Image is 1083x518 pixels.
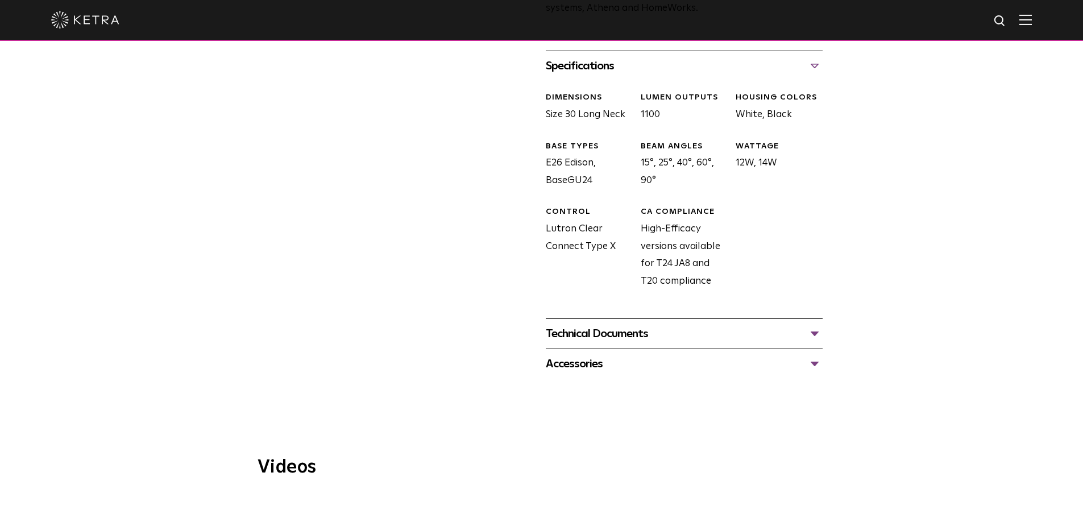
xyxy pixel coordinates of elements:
[51,11,119,28] img: ketra-logo-2019-white
[727,141,822,190] div: 12W, 14W
[537,206,632,290] div: Lutron Clear Connect Type X
[546,141,632,152] div: BASE TYPES
[537,141,632,190] div: E26 Edison, BaseGU24
[736,92,822,103] div: HOUSING COLORS
[258,458,826,476] h3: Videos
[641,206,727,218] div: CA COMPLIANCE
[632,141,727,190] div: 15°, 25°, 40°, 60°, 90°
[537,92,632,123] div: Size 30 Long Neck
[727,92,822,123] div: White, Black
[641,92,727,103] div: LUMEN OUTPUTS
[1019,14,1032,25] img: Hamburger%20Nav.svg
[632,206,727,290] div: High-Efficacy versions available for T24 JA8 and T20 compliance
[736,141,822,152] div: WATTAGE
[632,92,727,123] div: 1100
[546,355,823,373] div: Accessories
[546,325,823,343] div: Technical Documents
[993,14,1007,28] img: search icon
[641,141,727,152] div: BEAM ANGLES
[546,57,823,75] div: Specifications
[546,92,632,103] div: DIMENSIONS
[546,206,632,218] div: CONTROL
